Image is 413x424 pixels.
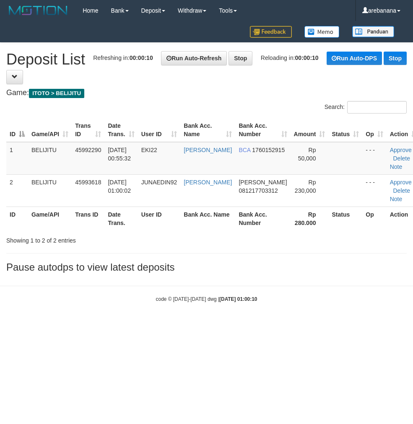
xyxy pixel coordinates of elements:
[239,147,250,153] span: BCA
[328,118,362,142] th: Status: activate to sort column ascending
[104,118,138,142] th: Date Trans.: activate to sort column ascending
[239,187,278,194] span: Copy 081217703312 to clipboard
[393,187,410,194] a: Delete
[130,54,153,61] strong: 00:00:10
[6,4,70,17] img: MOTION_logo.png
[6,262,407,273] h3: Pause autodps to view latest deposits
[347,101,407,114] input: Search:
[327,52,382,65] a: Run Auto-DPS
[28,207,72,231] th: Game/API
[138,207,181,231] th: User ID
[180,207,235,231] th: Bank Acc. Name
[72,118,104,142] th: Trans ID: activate to sort column ascending
[6,142,28,175] td: 1
[390,179,412,186] a: Approve
[29,89,84,98] span: ITOTO > BELIJITU
[393,155,410,162] a: Delete
[28,142,72,175] td: BELIJITU
[291,207,329,231] th: Rp 280.000
[325,101,407,114] label: Search:
[235,207,290,231] th: Bank Acc. Number
[156,296,257,302] small: code © [DATE]-[DATE] dwg |
[390,196,403,202] a: Note
[184,179,232,186] a: [PERSON_NAME]
[161,51,227,65] a: Run Auto-Refresh
[108,147,131,162] span: [DATE] 00:55:32
[261,54,319,61] span: Reloading in:
[328,207,362,231] th: Status
[180,118,235,142] th: Bank Acc. Name: activate to sort column ascending
[138,118,181,142] th: User ID: activate to sort column ascending
[362,118,386,142] th: Op: activate to sort column ascending
[141,179,177,186] span: JUNAEDIN92
[362,142,386,175] td: - - -
[93,54,153,61] span: Refreshing in:
[295,54,319,61] strong: 00:00:10
[72,207,104,231] th: Trans ID
[229,51,252,65] a: Stop
[75,147,101,153] span: 45992290
[6,233,166,245] div: Showing 1 to 2 of 2 entries
[104,207,138,231] th: Date Trans.
[219,296,257,302] strong: [DATE] 01:00:10
[390,163,403,170] a: Note
[252,147,285,153] span: Copy 1760152915 to clipboard
[6,51,407,84] h1: Deposit List
[384,52,407,65] a: Stop
[239,179,287,186] span: [PERSON_NAME]
[291,118,329,142] th: Amount: activate to sort column ascending
[390,147,412,153] a: Approve
[362,175,386,207] td: - - -
[28,175,72,207] td: BELIJITU
[28,118,72,142] th: Game/API: activate to sort column ascending
[362,207,386,231] th: Op
[75,179,101,186] span: 45993618
[6,118,28,142] th: ID: activate to sort column descending
[235,118,290,142] th: Bank Acc. Number: activate to sort column ascending
[184,147,232,153] a: [PERSON_NAME]
[141,147,157,153] span: EKI22
[6,175,28,207] td: 2
[6,89,407,97] h4: Game:
[108,179,131,194] span: [DATE] 01:00:02
[304,26,340,38] img: Button%20Memo.svg
[250,26,292,38] img: Feedback.jpg
[352,26,394,37] img: panduan.png
[6,207,28,231] th: ID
